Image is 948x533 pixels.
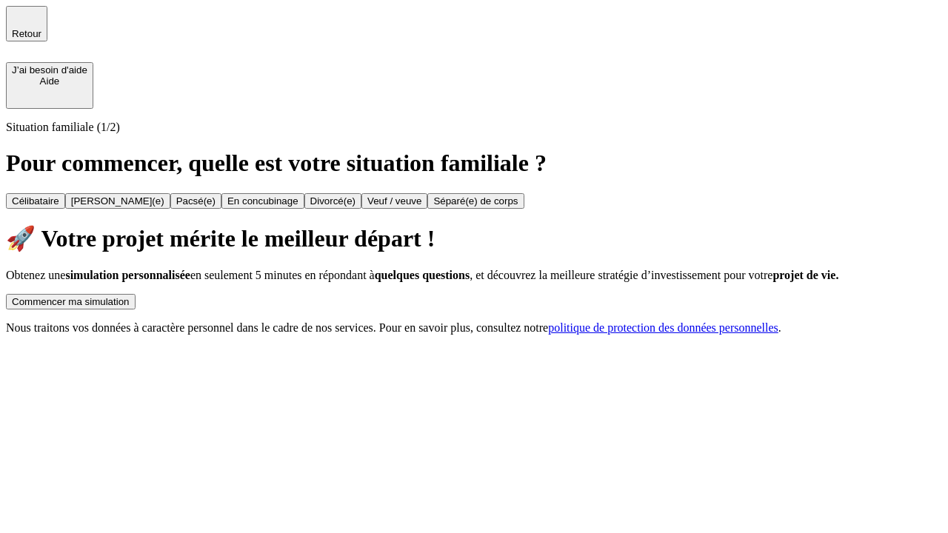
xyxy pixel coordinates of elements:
[6,321,548,334] span: Nous traitons vos données à caractère personnel dans le cadre de nos services. Pour en savoir plu...
[778,321,781,334] span: .
[6,224,942,252] h1: 🚀 Votre projet mérite le meilleur départ !
[470,269,772,281] span: , et découvrez la meilleure stratégie d’investissement pour votre
[190,269,375,281] span: en seulement 5 minutes en répondant à
[772,269,838,281] span: projet de vie.
[6,269,65,281] span: Obtenez une
[6,294,136,309] button: Commencer ma simulation
[12,296,130,307] div: Commencer ma simulation
[65,269,190,281] span: simulation personnalisée
[548,321,778,334] a: politique de protection des données personnelles
[375,269,470,281] span: quelques questions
